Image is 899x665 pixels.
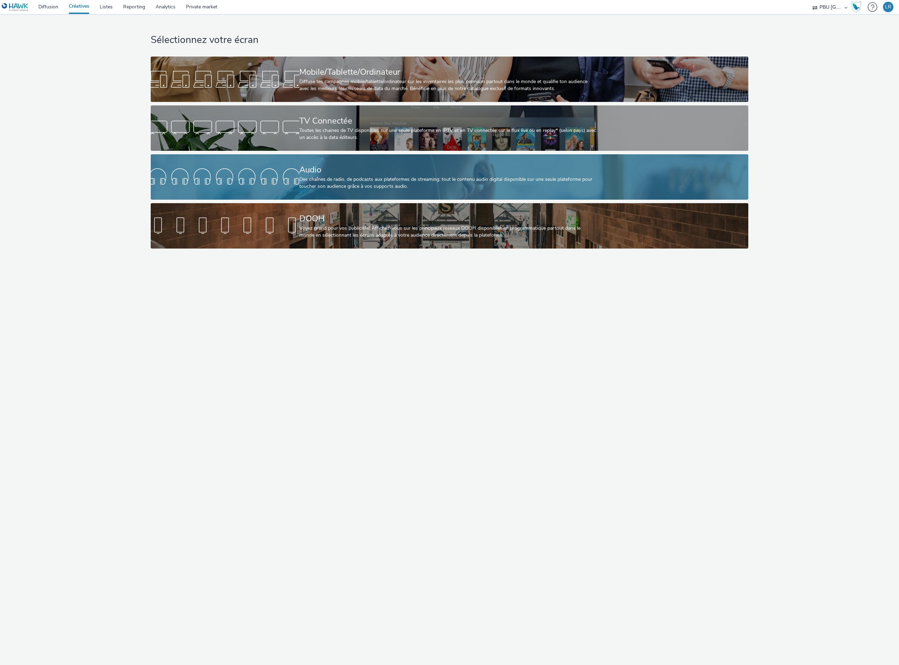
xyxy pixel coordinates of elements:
div: Mobile/Tablette/Ordinateur [299,66,597,78]
div: Voyez grand pour vos publicités! Affichez-vous sur les principaux réseaux DOOH disponibles en pro... [299,225,597,239]
a: DOOHVoyez grand pour vos publicités! Affichez-vous sur les principaux réseaux DOOH disponibles en... [151,203,748,249]
img: undefined Logo [2,3,29,12]
div: Audio [299,164,597,176]
a: AudioDes chaînes de radio, de podcasts aux plateformes de streaming: tout le contenu audio digita... [151,154,748,200]
a: Hawk Academy [851,1,864,13]
div: Diffuse tes campagnes mobile/tablette/ordinateur sur les inventaires les plus premium partout dan... [299,78,597,93]
div: LR [885,2,891,12]
div: TV Connectée [299,115,597,127]
div: DOOH [299,213,597,225]
img: Hawk Academy [851,1,861,13]
a: TV ConnectéeToutes les chaines de TV disponibles sur une seule plateforme en IPTV et en TV connec... [151,105,748,151]
a: Mobile/Tablette/OrdinateurDiffuse tes campagnes mobile/tablette/ordinateur sur les inventaires le... [151,57,748,102]
div: Des chaînes de radio, de podcasts aux plateformes de streaming: tout le contenu audio digital dis... [299,176,597,190]
h1: Sélectionnez votre écran [151,34,748,47]
div: Toutes les chaines de TV disponibles sur une seule plateforme en IPTV et en TV connectée sur le f... [299,127,597,141]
